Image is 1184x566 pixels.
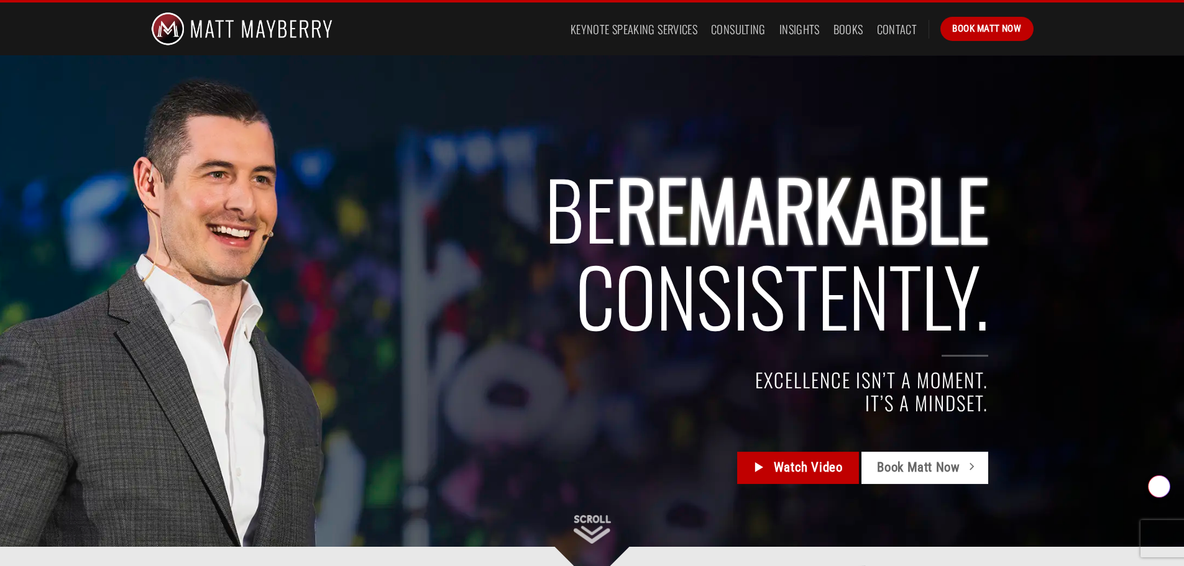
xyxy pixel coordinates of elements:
[833,18,863,40] a: Books
[151,2,333,55] img: Matt Mayberry
[250,165,989,339] h2: BE
[250,391,989,414] h4: IT’S A MINDSET.
[774,457,843,478] span: Watch Video
[576,236,988,354] span: Consistently.
[571,18,697,40] a: Keynote Speaking Services
[711,18,766,40] a: Consulting
[940,17,1033,40] a: Book Matt Now
[877,457,960,478] span: Book Matt Now
[574,515,611,544] img: Scroll Down
[616,149,988,267] span: REMARKABLE
[861,452,988,484] a: Book Matt Now
[250,368,989,391] h4: EXCELLENCE ISN’T A MOMENT.
[877,18,917,40] a: Contact
[737,452,858,484] a: Watch Video
[952,21,1021,36] span: Book Matt Now
[779,18,820,40] a: Insights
